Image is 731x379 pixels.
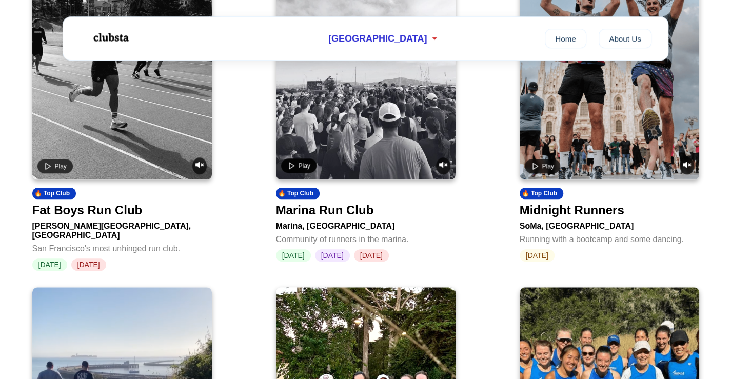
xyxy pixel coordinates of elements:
span: [DATE] [315,249,350,262]
button: Play video [37,159,73,173]
span: Play [542,163,554,170]
div: [PERSON_NAME][GEOGRAPHIC_DATA], [GEOGRAPHIC_DATA] [32,217,212,240]
div: 🔥 Top Club [276,188,320,199]
div: Marina, [GEOGRAPHIC_DATA] [276,217,456,231]
a: About Us [599,29,651,48]
div: San Francisco's most unhinged run club. [32,240,212,253]
div: Marina Run Club [276,203,374,217]
div: 🔥 Top Club [32,188,76,199]
span: [DATE] [71,258,106,271]
div: Midnight Runners [520,203,624,217]
button: Unmute video [192,157,207,174]
div: SoMa, [GEOGRAPHIC_DATA] [520,217,699,231]
span: [DATE] [276,249,311,262]
div: 🔥 Top Club [520,188,563,199]
span: [GEOGRAPHIC_DATA] [328,33,427,44]
button: Unmute video [680,157,694,174]
div: Community of runners in the marina. [276,231,456,244]
div: Fat Boys Run Club [32,203,143,217]
button: Play video [525,159,560,173]
span: [DATE] [520,249,555,262]
span: [DATE] [32,258,67,271]
div: Running with a bootcamp and some dancing. [520,231,699,244]
button: Unmute video [436,157,450,174]
button: Play video [281,158,317,173]
img: Logo [80,25,141,50]
a: Home [545,29,586,48]
span: Play [55,163,67,170]
span: [DATE] [354,249,389,262]
span: Play [299,162,310,169]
